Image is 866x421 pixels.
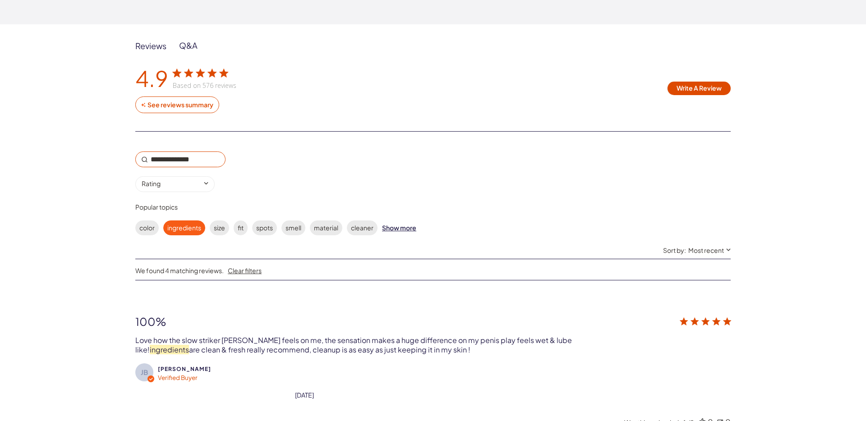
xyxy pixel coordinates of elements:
[150,345,189,354] span: ingredients
[135,64,168,92] div: 4.9
[663,246,731,254] button: Sort by:Most recent
[141,368,148,376] text: JB
[163,220,205,235] label: ingredients
[234,220,248,235] label: fit
[135,220,159,235] label: color
[135,335,573,354] div: Love how the slow striker [PERSON_NAME] feels on me, the sensation makes a huge difference on my ...
[688,246,724,254] div: Most recent
[147,101,214,109] div: See reviews summary
[667,82,731,95] button: Write A Review
[135,266,224,275] span: We found 4 matching reviews.
[382,220,416,235] div: Show more
[135,151,226,167] input: Search reviews
[310,220,342,235] label: material
[135,203,612,211] div: Popular topics
[281,220,305,235] label: smell
[135,176,215,192] input: Select a score
[135,176,215,192] div: Select a scoreRatingSelect a score
[228,266,262,275] button: Clear filters
[295,391,314,399] div: date
[135,41,166,51] div: Reviews
[135,315,612,328] div: 100%
[158,366,211,372] span: javier b.
[210,220,229,235] label: size
[347,220,378,235] label: cleaner
[295,391,314,399] div: [DATE]
[173,81,236,90] div: Based on 576 reviews
[135,96,219,113] button: See reviews summary
[663,246,686,254] span: Sort by:
[142,179,161,188] div: Rating
[158,374,198,381] span: Verified Buyer
[179,40,198,51] div: Q&A
[252,220,277,235] label: spots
